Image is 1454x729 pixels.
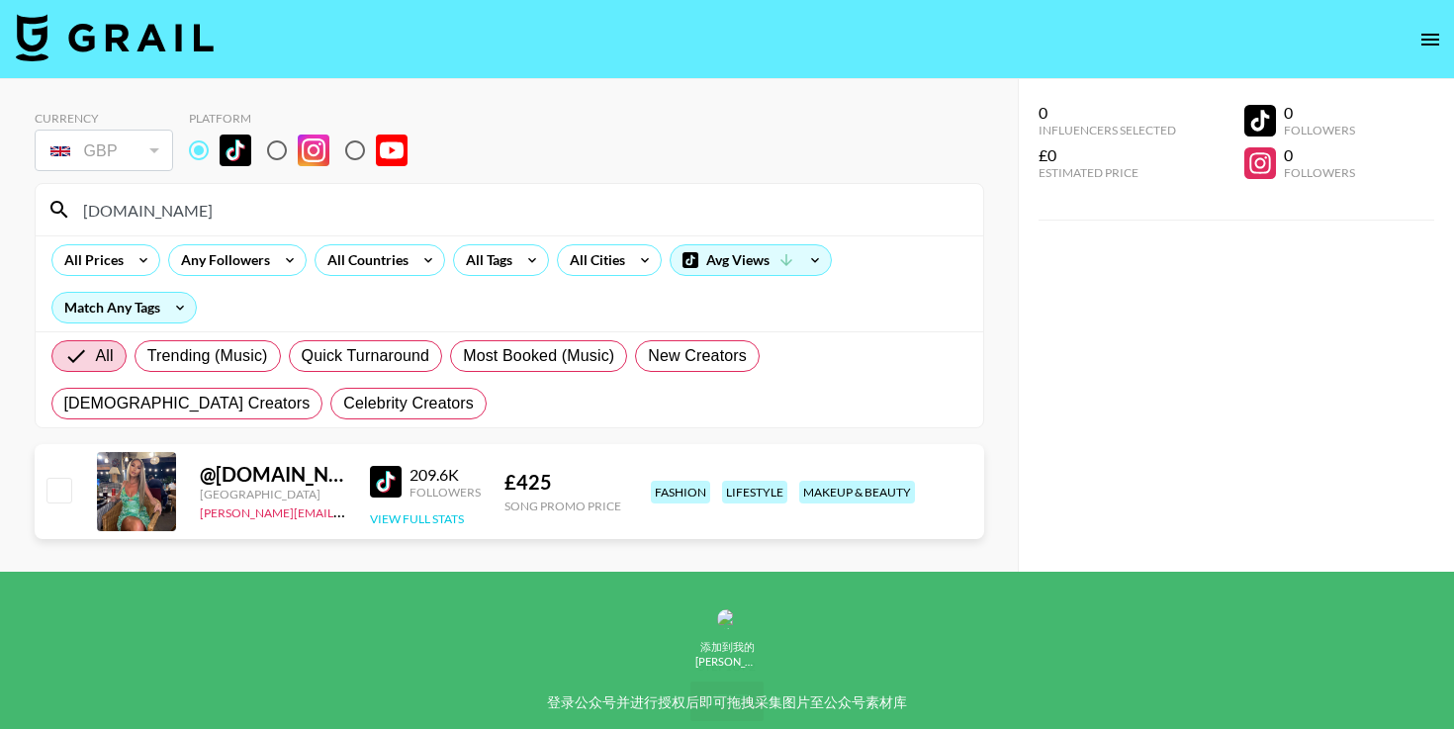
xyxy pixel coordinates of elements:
div: Currency [35,111,173,126]
a: [PERSON_NAME][EMAIL_ADDRESS][DOMAIN_NAME] [200,501,493,520]
div: Followers [409,485,481,500]
div: All Tags [454,245,516,275]
div: Influencers Selected [1039,123,1176,137]
img: YouTube [376,135,408,166]
span: Trending (Music) [147,344,268,368]
div: Followers [1284,165,1355,180]
div: All Cities [558,245,629,275]
div: Currency is locked to GBP [35,126,173,175]
span: New Creators [648,344,747,368]
iframe: Drift Widget Chat Controller [1355,630,1430,705]
button: open drawer [1410,20,1450,59]
div: All Countries [316,245,412,275]
div: Song Promo Price [504,499,621,513]
img: TikTok [370,466,402,498]
span: Celebrity Creators [343,392,474,415]
span: All [96,344,114,368]
div: Estimated Price [1039,165,1176,180]
div: All Prices [52,245,128,275]
input: Search by User Name [71,194,971,226]
span: [DEMOGRAPHIC_DATA] Creators [64,392,311,415]
div: [GEOGRAPHIC_DATA] [200,487,346,501]
div: lifestyle [722,481,787,503]
div: 0 [1039,103,1176,123]
span: Quick Turnaround [302,344,430,368]
div: Any Followers [169,245,274,275]
img: TikTok [220,135,251,166]
div: GBP [39,134,169,168]
div: 209.6K [409,465,481,485]
div: Followers [1284,123,1355,137]
div: £ 425 [504,470,621,495]
div: fashion [651,481,710,503]
div: makeup & beauty [799,481,915,503]
div: Match Any Tags [52,293,196,322]
div: Avg Views [671,245,831,275]
img: Instagram [298,135,329,166]
span: Most Booked (Music) [463,344,614,368]
div: 0 [1284,145,1355,165]
div: £0 [1039,145,1176,165]
button: View Full Stats [370,511,464,526]
div: 0 [1284,103,1355,123]
div: @ [DOMAIN_NAME] [200,462,346,487]
img: Grail Talent [16,14,214,61]
div: Platform [189,111,423,126]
